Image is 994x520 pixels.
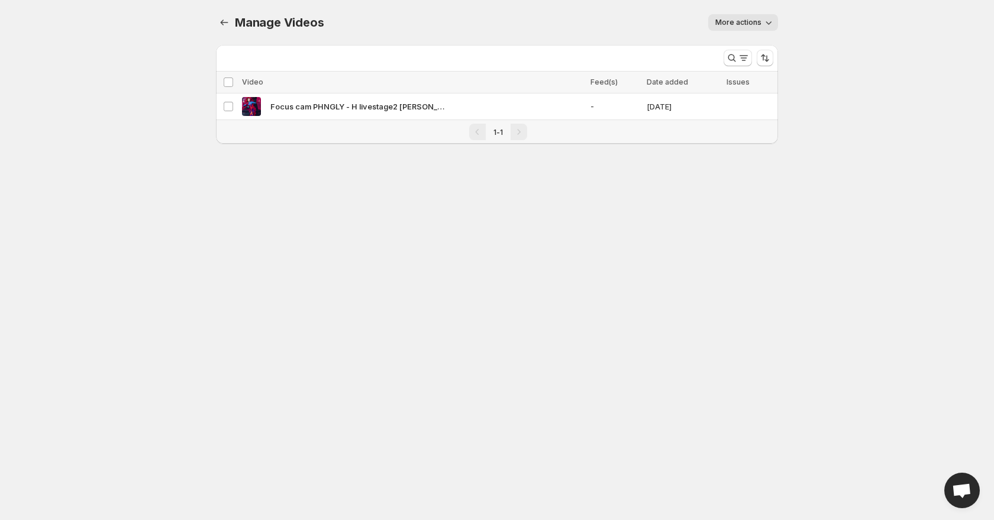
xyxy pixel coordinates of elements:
span: 1-1 [493,128,503,137]
span: - [590,101,640,112]
span: Issues [727,77,750,86]
span: Manage Videos [235,15,324,30]
button: Sort the results [757,50,773,66]
a: Open chat [944,473,980,508]
button: More actions [708,14,778,31]
button: Search and filter results [724,50,752,66]
nav: Pagination [216,119,778,144]
img: Focus cam PHNGLY - H livestage2 Emxinhsayhi phuongly phuonglyharuharu emxinhsayhi [242,97,261,116]
span: Focus cam PHNGLY - H livestage2 [PERSON_NAME] [270,101,448,112]
span: Date added [647,77,688,86]
span: More actions [715,18,761,27]
span: Feed(s) [590,77,618,86]
button: Manage Videos [216,14,233,31]
td: [DATE] [643,93,722,120]
span: Video [242,77,263,86]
